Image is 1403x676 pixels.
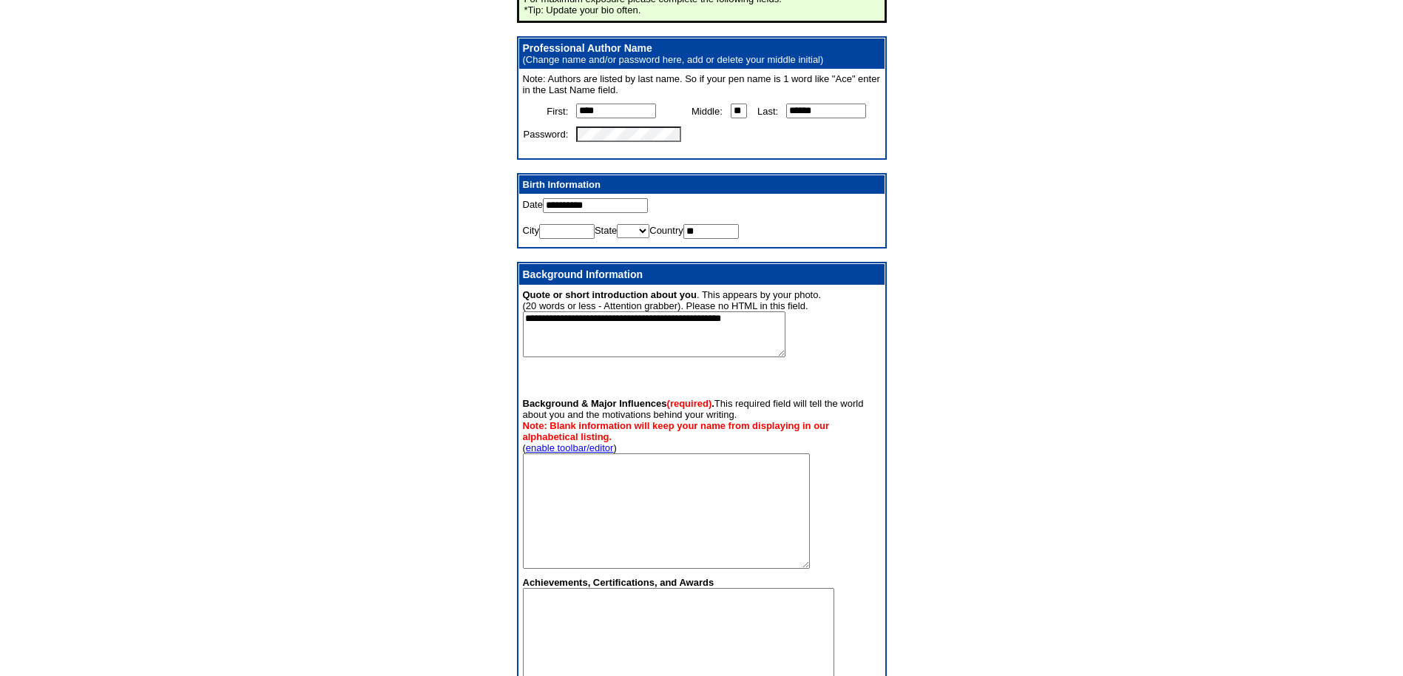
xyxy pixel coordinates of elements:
[553,150,568,154] img: shim.gif
[523,268,643,280] b: Background Information
[523,179,601,190] b: Birth Information
[757,106,778,117] font: Last:
[523,199,739,245] font: Date City State Country
[692,106,723,117] font: Middle:
[523,42,652,54] span: Professional Author Name
[523,289,697,300] font: Quote or short introduction about you
[523,577,714,588] strong: Achievements, Certifications, and Awards
[523,420,830,442] b: Note: Blank information will keep your name from displaying in our alphabetical listing.
[523,239,538,243] img: shim.gif
[524,129,569,140] font: Password:
[526,442,614,453] a: enable toolbar/editor
[523,398,864,571] font: This required field will tell the world about you and the motivations behind your writing. ( )
[523,398,714,409] strong: Background & Major Influences .
[523,54,824,65] font: (Change name and/or password here, add or delete your middle initial)
[523,289,822,359] font: . This appears by your photo. (20 words or less - Attention grabber). Please no HTML in this field.
[547,106,568,117] font: First:
[667,398,712,409] font: (required)
[523,73,880,95] font: Note: Authors are listed by last name. So if your pen name is 1 word like "Ace" enter in the Last...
